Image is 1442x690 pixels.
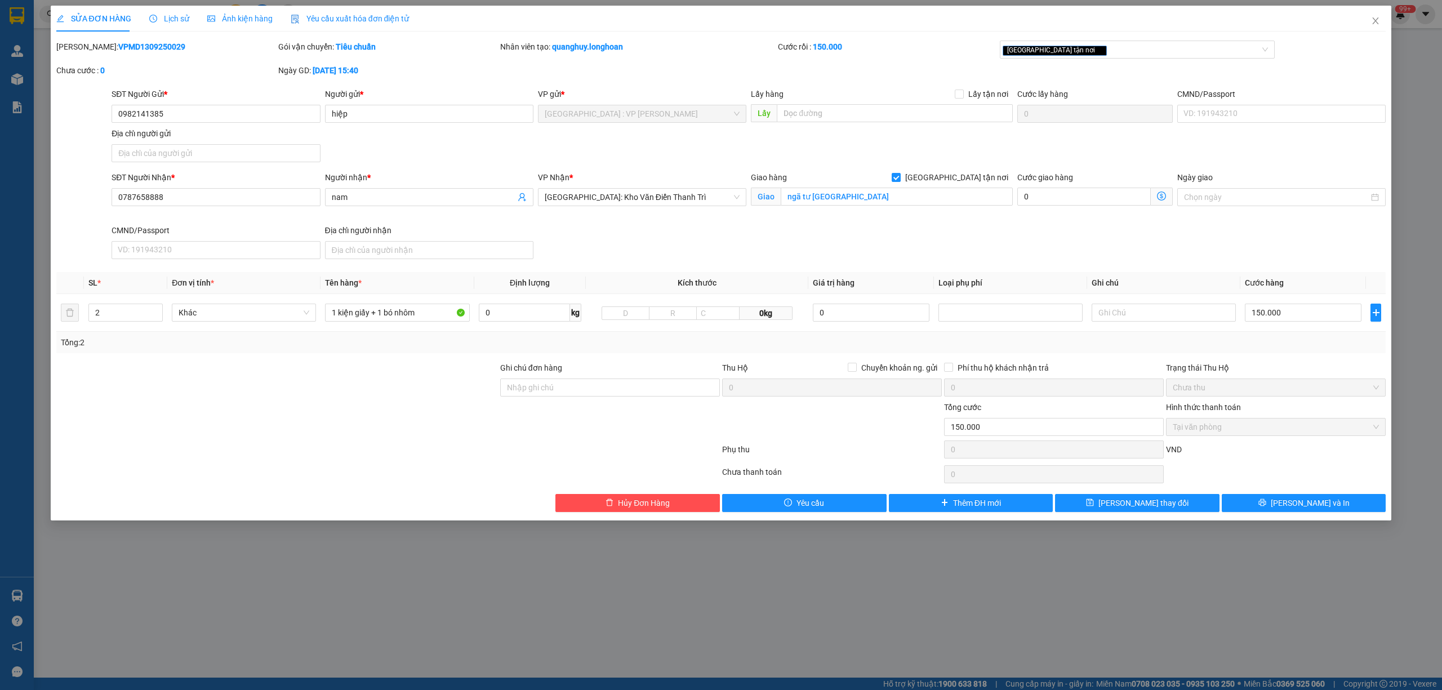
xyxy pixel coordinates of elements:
div: Nhân viên tạo: [500,41,776,53]
button: plus [1370,304,1381,322]
span: Lấy [751,104,777,122]
span: plus [1371,308,1381,317]
span: Tên hàng [325,278,362,287]
input: R [649,306,697,320]
button: deleteHủy Đơn Hàng [555,494,720,512]
div: Địa chỉ người nhận [325,224,533,237]
div: [PERSON_NAME]: [56,41,276,53]
span: close [1371,16,1380,25]
button: Close [1360,6,1391,37]
input: D [602,306,649,320]
span: Yêu cầu xuất hóa đơn điện tử [291,14,410,23]
label: Ghi chú đơn hàng [500,363,562,372]
div: Người gửi [325,88,533,100]
input: Ghi chú đơn hàng [500,379,720,397]
span: picture [207,15,215,23]
span: Lấy tận nơi [964,88,1013,100]
span: 0kg [740,306,793,320]
span: Ảnh kiện hàng [207,14,273,23]
label: Hình thức thanh toán [1166,403,1241,412]
button: plusThêm ĐH mới [889,494,1053,512]
span: edit [56,15,64,23]
button: save[PERSON_NAME] thay đổi [1055,494,1220,512]
span: Hà Nội: Kho Văn Điển Thanh Trì [545,189,740,206]
span: Kích thước [678,278,716,287]
div: Chưa cước : [56,64,276,77]
span: save [1086,498,1094,508]
span: Phí thu hộ khách nhận trả [953,362,1053,374]
b: quanghuy.longhoan [552,42,623,51]
span: Lấy hàng [751,90,784,99]
b: Tiêu chuẩn [336,42,376,51]
input: Cước giao hàng [1017,188,1151,206]
span: [PERSON_NAME] thay đổi [1098,497,1189,509]
input: Ghi Chú [1092,304,1236,322]
span: SL [88,278,97,287]
div: Trạng thái Thu Hộ [1166,362,1386,374]
button: printer[PERSON_NAME] và In [1222,494,1386,512]
div: SĐT Người Nhận [112,171,320,184]
div: Chưa thanh toán [721,466,943,486]
input: Cước lấy hàng [1017,105,1173,123]
div: Tổng: 2 [61,336,556,349]
span: printer [1258,498,1266,508]
span: VP Nhận [538,173,569,182]
div: Người nhận [325,171,533,184]
b: 150.000 [813,42,842,51]
span: delete [606,498,613,508]
span: Lịch sử [149,14,189,23]
span: [GEOGRAPHIC_DATA] tận nơi [1003,46,1107,56]
span: [GEOGRAPHIC_DATA] tận nơi [901,171,1013,184]
span: kg [570,304,581,322]
span: Giao hàng [751,173,787,182]
div: CMND/Passport [1177,88,1386,100]
label: Ngày giao [1177,173,1213,182]
input: Dọc đường [777,104,1013,122]
span: Tại văn phòng [1173,419,1379,435]
span: Định lượng [510,278,550,287]
div: Cước rồi : [778,41,998,53]
span: Thu Hộ [722,363,748,372]
label: Cước lấy hàng [1017,90,1068,99]
span: Giao [751,188,781,206]
span: Tổng cước [944,403,981,412]
div: Phụ thu [721,443,943,463]
div: CMND/Passport [112,224,320,237]
span: Giá trị hàng [813,278,854,287]
b: VPMD1309250029 [118,42,185,51]
button: delete [61,304,79,322]
span: [PERSON_NAME] và In [1271,497,1350,509]
input: Ngày giao [1184,191,1369,203]
div: SĐT Người Gửi [112,88,320,100]
div: Ngày GD: [278,64,498,77]
span: VND [1166,445,1182,454]
label: Cước giao hàng [1017,173,1073,182]
span: Chưa thu [1173,379,1379,396]
span: user-add [518,193,527,202]
input: Giao tận nơi [781,188,1013,206]
span: plus [941,498,949,508]
span: Thêm ĐH mới [953,497,1001,509]
input: Địa chỉ của người nhận [325,241,533,259]
b: 0 [100,66,105,75]
div: VP gửi [538,88,746,100]
input: Địa chỉ của người gửi [112,144,320,162]
span: Yêu cầu [796,497,824,509]
th: Loại phụ phí [934,272,1087,294]
span: close [1097,47,1102,53]
button: exclamation-circleYêu cầu [722,494,887,512]
span: Cước hàng [1245,278,1284,287]
img: icon [291,15,300,24]
span: Hà Nội : VP Nam Từ Liêm [545,105,740,122]
input: C [696,306,740,320]
div: Địa chỉ người gửi [112,127,320,140]
span: exclamation-circle [784,498,792,508]
span: Chuyển khoản ng. gửi [857,362,942,374]
div: Gói vận chuyển: [278,41,498,53]
span: dollar-circle [1157,192,1166,201]
span: clock-circle [149,15,157,23]
th: Ghi chú [1087,272,1240,294]
input: VD: Bàn, Ghế [325,304,469,322]
span: Khác [179,304,309,321]
span: SỬA ĐƠN HÀNG [56,14,131,23]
